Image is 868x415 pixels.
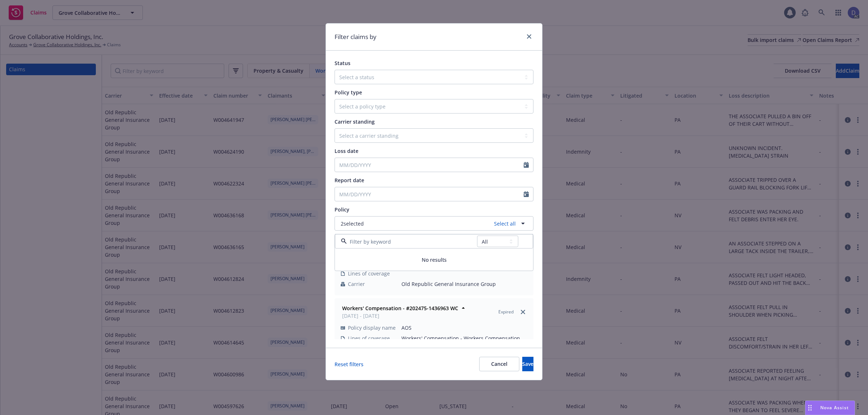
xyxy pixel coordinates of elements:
input: Filter by keyword [347,238,477,245]
button: Nova Assist [805,401,855,415]
button: Cancel [479,357,519,371]
a: close [519,308,527,316]
span: Cancel [491,360,507,367]
h1: Filter claims by [335,32,376,42]
span: Workers' Compensation - Workers Compensation [401,334,527,342]
span: Status [335,60,350,67]
a: close [525,32,533,41]
div: Drag to move [805,401,814,415]
span: Policy display name [348,324,396,331]
span: Expired [498,309,514,315]
span: Report date [335,177,364,184]
a: Reset filters [335,360,363,368]
span: Lines of coverage [348,334,390,342]
strong: Workers' Compensation - #202475-1436963 WC [342,305,458,312]
span: Lines of coverage [348,270,390,277]
span: AOS [401,324,527,331]
span: 2 selected [341,220,364,227]
span: Policy [335,206,349,213]
button: Save [522,357,533,371]
span: Carrier standing [335,118,375,125]
span: Nova Assist [820,405,849,411]
span: Save [522,360,533,367]
span: No results [335,249,533,271]
span: Carrier [348,280,365,288]
span: Loss date [335,147,358,154]
svg: Calendar [524,191,529,197]
span: Old Republic General Insurance Group [401,280,527,288]
a: Select all [491,220,516,227]
svg: Calendar [524,162,529,168]
input: MM/DD/YYYY [335,158,524,172]
button: 2selectedSelect all [335,216,533,231]
span: [DATE] - [DATE] [342,312,458,320]
input: MM/DD/YYYY [335,187,524,201]
span: Policy type [335,89,362,96]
